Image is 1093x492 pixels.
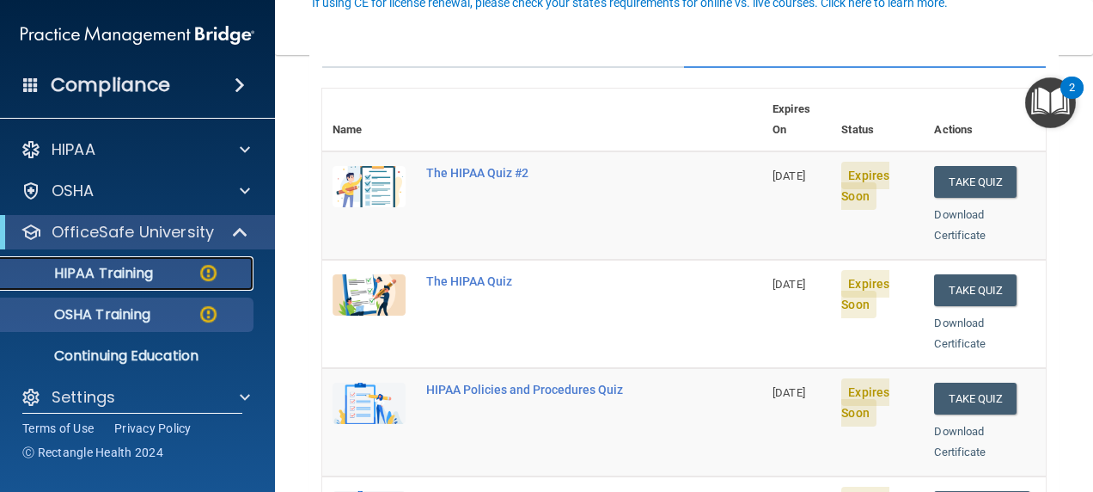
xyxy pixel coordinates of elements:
a: Privacy Policy [114,420,192,437]
span: Expires Soon [841,162,889,210]
div: HIPAA Policies and Procedures Quiz [426,383,676,397]
a: Download Certificate [934,317,986,350]
img: PMB logo [21,18,254,52]
span: [DATE] [772,169,805,182]
p: OSHA Training [11,306,150,323]
p: Continuing Education [11,347,246,365]
a: HIPAA [21,139,250,160]
iframe: Drift Widget Chat Controller [796,370,1072,439]
p: Settings [52,387,115,408]
p: OSHA [52,181,95,201]
a: OSHA [21,181,250,201]
img: warning-circle.0cc9ac19.png [198,304,219,325]
p: HIPAA Training [11,265,153,282]
span: [DATE] [772,278,805,291]
h4: Compliance [51,73,170,97]
div: The HIPAA Quiz [426,274,676,288]
p: HIPAA [52,139,95,160]
p: OfficeSafe University [52,222,214,243]
a: OfficeSafe University [21,222,249,243]
th: Status [831,89,924,151]
button: Open Resource Center, 2 new notifications [1025,77,1076,128]
a: Download Certificate [934,208,986,242]
span: Ⓒ Rectangle Health 2024 [22,444,163,461]
div: The HIPAA Quiz #2 [426,166,676,180]
a: Settings [21,387,250,408]
button: Take Quiz [934,274,1017,306]
th: Expires On [762,89,831,151]
a: Terms of Use [22,420,94,437]
a: Download Certificate [934,425,986,458]
th: Actions [924,89,1046,151]
button: Take Quiz [934,166,1017,198]
th: Name [322,89,416,151]
span: [DATE] [772,386,805,399]
img: warning-circle.0cc9ac19.png [198,262,219,284]
div: 2 [1069,88,1075,110]
span: Expires Soon [841,270,889,318]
